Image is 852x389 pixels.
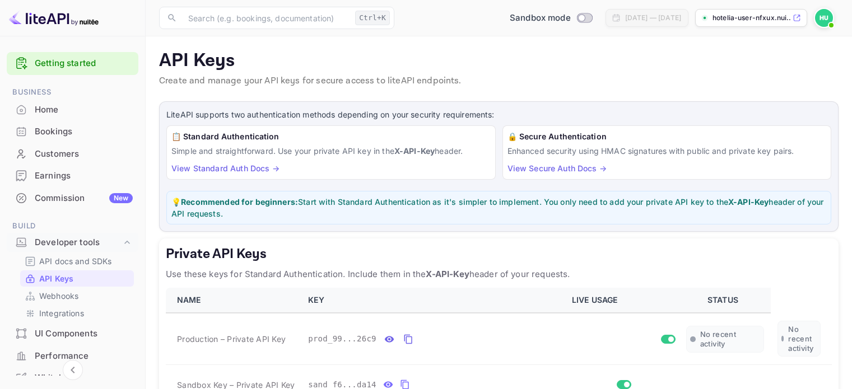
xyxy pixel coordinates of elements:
[508,163,607,173] a: View Secure Auth Docs →
[505,12,597,25] div: Switch to Production mode
[35,104,133,116] div: Home
[625,13,681,23] div: [DATE] — [DATE]
[35,148,133,161] div: Customers
[25,307,129,319] a: Integrations
[7,52,138,75] div: Getting started
[39,255,112,267] p: API docs and SDKs
[7,345,138,366] a: Performance
[7,220,138,232] span: Build
[565,288,679,313] th: LIVE USAGE
[63,360,83,380] button: Collapse navigation
[20,253,134,269] div: API docs and SDKs
[7,121,138,142] a: Bookings
[7,143,138,164] a: Customers
[35,125,133,138] div: Bookings
[171,163,280,173] a: View Standard Auth Docs →
[25,290,129,302] a: Webhooks
[7,233,138,252] div: Developer tools
[426,269,469,279] strong: X-API-Key
[35,57,133,70] a: Getting started
[7,188,138,208] a: CommissionNew
[35,372,133,385] div: Whitelabel
[159,74,839,88] p: Create and manage your API keys for secure access to liteAPI endpoints.
[20,305,134,321] div: Integrations
[7,143,138,165] div: Customers
[159,50,839,72] p: API Keys
[25,255,129,267] a: API docs and SDKs
[7,345,138,367] div: Performance
[35,192,133,205] div: Commission
[308,333,376,345] span: prod_99...26c9
[166,268,832,281] p: Use these keys for Standard Authentication. Include them in the header of your requests.
[700,330,760,349] span: No recent activity
[177,333,286,345] span: Production – Private API Key
[171,130,491,143] h6: 📋 Standard Authentication
[301,288,565,313] th: KEY
[728,197,769,207] strong: X-API-Key
[181,197,298,207] strong: Recommended for beginners:
[166,109,831,121] p: LiteAPI supports two authentication methods depending on your security requirements:
[20,288,134,304] div: Webhooks
[9,9,99,27] img: LiteAPI logo
[713,13,790,23] p: hotelia-user-nfxux.nui...
[171,145,491,157] p: Simple and straightforward. Use your private API key in the header.
[7,367,138,388] a: Whitelabel
[508,130,827,143] h6: 🔒 Secure Authentication
[394,146,435,156] strong: X-API-Key
[39,273,73,284] p: API Keys
[355,11,390,25] div: Ctrl+K
[679,288,771,313] th: STATUS
[815,9,833,27] img: Hotelia User
[7,86,138,99] span: Business
[109,193,133,203] div: New
[35,327,133,340] div: UI Components
[7,99,138,121] div: Home
[35,170,133,182] div: Earnings
[35,236,122,249] div: Developer tools
[181,7,351,29] input: Search (e.g. bookings, documentation)
[39,290,78,302] p: Webhooks
[166,288,301,313] th: NAME
[7,165,138,187] div: Earnings
[7,188,138,209] div: CommissionNew
[510,12,571,25] span: Sandbox mode
[171,196,826,219] p: 💡 Start with Standard Authentication as it's simpler to implement. You only need to add your priv...
[7,323,138,345] div: UI Components
[20,270,134,287] div: API Keys
[7,99,138,120] a: Home
[7,323,138,344] a: UI Components
[25,273,129,284] a: API Keys
[7,165,138,186] a: Earnings
[788,325,817,353] span: No recent activity
[166,245,832,263] h5: Private API Keys
[7,121,138,143] div: Bookings
[35,350,133,363] div: Performance
[508,145,827,157] p: Enhanced security using HMAC signatures with public and private key pairs.
[39,307,84,319] p: Integrations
